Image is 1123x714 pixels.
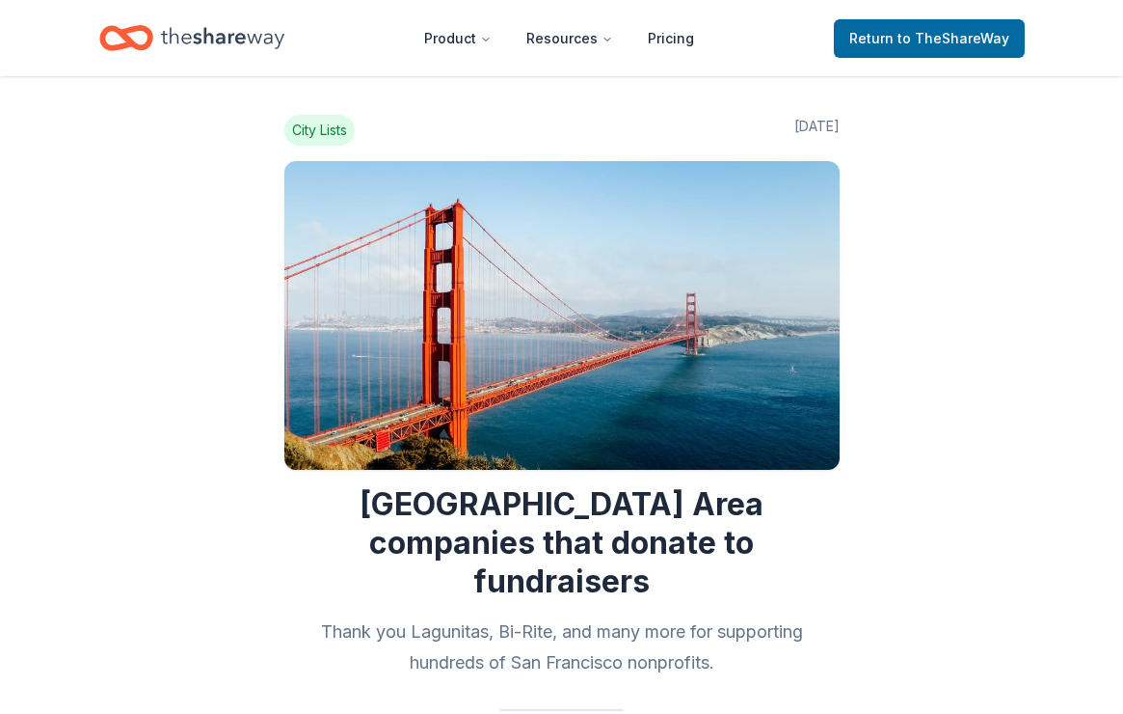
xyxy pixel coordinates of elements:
button: Resources [511,19,628,58]
button: Product [409,19,507,58]
a: Home [99,15,284,61]
h1: [GEOGRAPHIC_DATA] Area companies that donate to fundraisers [284,485,840,601]
span: [DATE] [794,115,840,146]
nav: Main [409,15,709,61]
a: Returnto TheShareWay [834,19,1025,58]
span: to TheShareWay [897,30,1009,46]
img: Image for San Francisco Bay Area companies that donate to fundraisers [284,161,840,470]
span: City Lists [284,115,355,146]
a: Pricing [632,19,709,58]
h2: Thank you Lagunitas, Bi-Rite, and many more for supporting hundreds of San Francisco nonprofits. [284,617,840,678]
span: Return [849,27,1009,50]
